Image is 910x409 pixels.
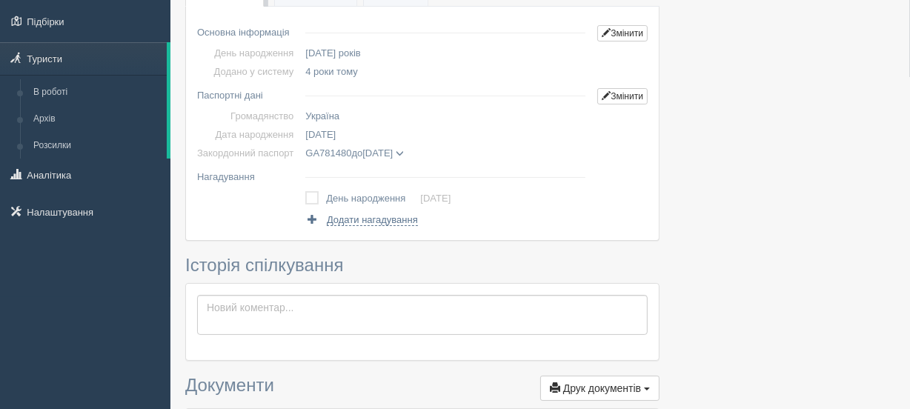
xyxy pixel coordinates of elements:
a: Архів [27,106,167,133]
span: до [305,147,404,159]
td: Закордонний паспорт [197,144,299,162]
span: [DATE] [305,129,336,140]
span: Друк документів [563,382,641,394]
h3: Історія спілкування [185,256,660,275]
td: Україна [299,107,591,125]
button: Друк документів [540,376,660,401]
td: Паспортні дані [197,81,299,107]
a: Додати нагадування [305,213,417,227]
td: День народження [326,188,420,209]
td: Нагадування [197,162,299,186]
td: Громадянство [197,107,299,125]
td: Дата народження [197,125,299,144]
td: День народження [197,44,299,62]
a: В роботі [27,79,167,106]
td: Додано у систему [197,62,299,81]
a: Змінити [597,25,648,41]
a: Змінити [597,88,648,104]
span: [DATE] [362,147,393,159]
span: Додати нагадування [327,214,418,226]
a: Розсилки [27,133,167,159]
span: GA781480 [305,147,351,159]
h3: Документи [185,376,660,401]
td: [DATE] років [299,44,591,62]
span: 4 роки тому [305,66,357,77]
td: Основна інформація [197,18,299,44]
a: [DATE] [420,193,451,204]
